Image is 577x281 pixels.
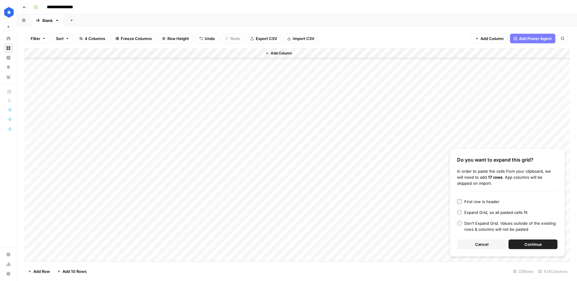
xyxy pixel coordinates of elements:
span: Freeze Columns [121,36,152,42]
button: Add Column [263,49,294,57]
div: Expand Grid, so all pasted cells fit [464,209,527,215]
button: Redo [221,34,244,43]
div: 4/4 Columns [536,267,570,276]
span: Redo [230,36,240,42]
a: Browse [4,43,13,53]
div: Don’t Expand Grid. Values outside of the existing rows & columns will not be pasted [464,220,557,232]
span: Import CSV [293,36,314,42]
button: Continue [508,239,557,249]
a: Blank [31,14,64,26]
input: Don’t Expand Grid. Values outside of the existing rows & columns will not be pasted [457,221,462,226]
span: Export CSV [256,36,277,42]
button: Import CSV [283,34,318,43]
span: Add Power Agent [519,36,552,42]
button: Row Height [158,34,193,43]
a: Insights [4,53,13,63]
button: Add Row [24,267,53,276]
button: Cancel [457,239,506,249]
button: Freeze Columns [111,34,156,43]
span: Filter [31,36,40,42]
span: Cancel [475,241,488,247]
a: Your Data [4,72,13,82]
button: 4 Columns [75,34,109,43]
button: Add Power Agent [510,34,555,43]
img: ConsumerAffairs Logo [4,7,14,18]
button: Add 10 Rows [53,267,90,276]
div: Do you want to expand this grid? [457,156,557,163]
div: In order to paste the cells from your clipboard, we will need to add . App columns will be skippe... [457,168,557,186]
a: Usage [4,259,13,269]
span: 4 Columns [85,36,105,42]
a: Opportunities [4,63,13,72]
div: First row is header [464,199,499,205]
a: Settings [4,250,13,259]
button: Workspace: ConsumerAffairs [4,5,13,20]
button: Undo [195,34,219,43]
span: Continue [524,241,542,247]
div: 32 Rows [511,267,536,276]
button: Help + Support [4,269,13,279]
span: Add Column [481,36,504,42]
button: Add Column [471,34,508,43]
button: Export CSV [246,34,281,43]
span: Add 10 Rows [63,268,87,274]
b: 17 rows [488,175,502,180]
span: Undo [205,36,215,42]
span: Add Row [33,268,50,274]
span: Sort [56,36,64,42]
span: Add Column [271,51,292,56]
button: Filter [27,34,50,43]
a: Home [4,34,13,43]
input: Expand Grid, so all pasted cells fit [457,210,462,215]
button: Sort [52,34,73,43]
div: Blank [42,17,53,23]
span: Row Height [167,36,189,42]
input: First row is header [457,199,462,204]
